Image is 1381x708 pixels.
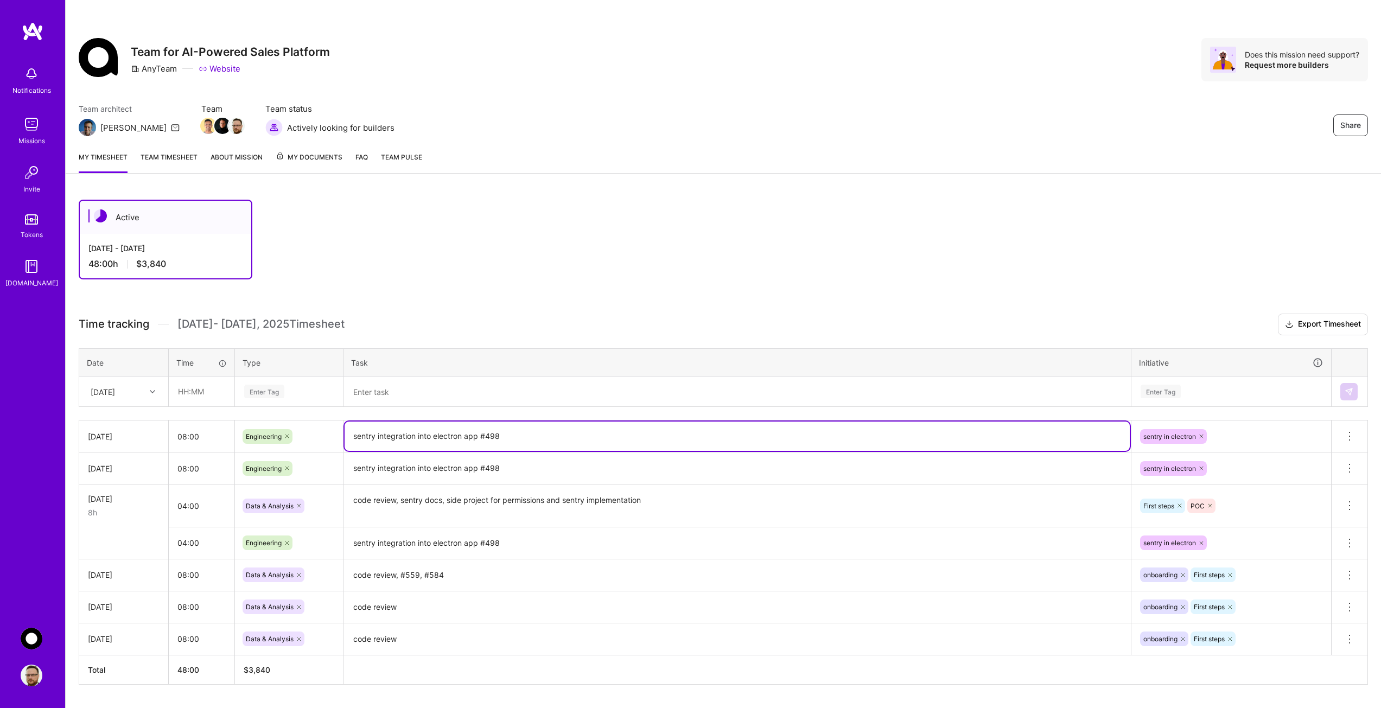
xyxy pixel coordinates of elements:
[265,119,283,136] img: Actively looking for builders
[88,569,160,581] div: [DATE]
[23,183,40,195] div: Invite
[1143,432,1196,441] span: sentry in electron
[246,432,282,441] span: Engineering
[131,65,139,73] i: icon CompanyGray
[1278,314,1368,335] button: Export Timesheet
[1191,502,1205,510] span: POC
[88,463,160,474] div: [DATE]
[246,571,294,579] span: Data & Analysis
[169,377,234,406] input: HH:MM
[355,151,368,173] a: FAQ
[343,348,1131,377] th: Task
[79,655,169,684] th: Total
[244,665,270,674] span: $ 3,840
[79,103,180,114] span: Team architect
[91,386,115,397] div: [DATE]
[1345,387,1353,396] img: Submit
[235,348,343,377] th: Type
[79,348,169,377] th: Date
[79,38,118,77] img: Company Logo
[88,601,160,613] div: [DATE]
[211,151,263,173] a: About Mission
[1194,571,1225,579] span: First steps
[345,528,1130,558] textarea: sentry integration into electron app #498
[228,118,245,134] img: Team Member Avatar
[79,119,96,136] img: Team Architect
[244,383,284,400] div: Enter Tag
[1143,502,1174,510] span: First steps
[1210,47,1236,73] img: Avatar
[21,113,42,135] img: teamwork
[169,492,234,520] input: HH:MM
[21,628,42,649] img: AnyTeam: Team for AI-Powered Sales Platform
[1245,49,1359,60] div: Does this mission need support?
[79,317,149,331] span: Time tracking
[21,162,42,183] img: Invite
[276,151,342,173] a: My Documents
[1141,383,1181,400] div: Enter Tag
[345,422,1130,451] textarea: sentry integration into electron app #498
[265,103,394,114] span: Team status
[246,464,282,473] span: Engineering
[1143,635,1178,643] span: onboarding
[1139,356,1323,369] div: Initiative
[381,153,422,161] span: Team Pulse
[199,63,240,74] a: Website
[201,103,244,114] span: Team
[150,389,155,394] i: icon Chevron
[246,502,294,510] span: Data & Analysis
[177,317,345,331] span: [DATE] - [DATE] , 2025 Timesheet
[88,258,243,270] div: 48:00 h
[276,151,342,163] span: My Documents
[88,507,160,518] div: 8h
[345,592,1130,622] textarea: code review
[169,592,234,621] input: HH:MM
[1143,571,1178,579] span: onboarding
[1285,319,1294,330] i: icon Download
[88,493,160,505] div: [DATE]
[169,655,235,684] th: 48:00
[1245,60,1359,70] div: Request more builders
[381,151,422,173] a: Team Pulse
[21,256,42,277] img: guide book
[200,118,217,134] img: Team Member Avatar
[131,63,177,74] div: AnyTeam
[21,63,42,85] img: bell
[25,214,38,225] img: tokens
[79,151,128,173] a: My timesheet
[169,422,234,451] input: HH:MM
[1143,464,1196,473] span: sentry in electron
[136,258,166,270] span: $3,840
[345,486,1130,526] textarea: code review, sentry docs, side project for permissions and sentry implementation
[169,528,234,557] input: HH:MM
[169,454,234,483] input: HH:MM
[215,117,230,135] a: Team Member Avatar
[246,603,294,611] span: Data & Analysis
[1194,603,1225,611] span: First steps
[18,135,45,146] div: Missions
[18,628,45,649] a: AnyTeam: Team for AI-Powered Sales Platform
[1143,539,1196,547] span: sentry in electron
[345,454,1130,483] textarea: sentry integration into electron app #498
[1340,120,1361,131] span: Share
[201,117,215,135] a: Team Member Avatar
[80,201,251,234] div: Active
[246,635,294,643] span: Data & Analysis
[230,117,244,135] a: Team Member Avatar
[345,624,1130,654] textarea: code review
[287,122,394,133] span: Actively looking for builders
[88,633,160,645] div: [DATE]
[12,85,51,96] div: Notifications
[22,22,43,41] img: logo
[131,45,330,59] h3: Team for AI-Powered Sales Platform
[21,665,42,686] img: User Avatar
[88,431,160,442] div: [DATE]
[18,665,45,686] a: User Avatar
[21,229,43,240] div: Tokens
[1143,603,1178,611] span: onboarding
[5,277,58,289] div: [DOMAIN_NAME]
[169,624,234,653] input: HH:MM
[100,122,167,133] div: [PERSON_NAME]
[169,560,234,589] input: HH:MM
[246,539,282,547] span: Engineering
